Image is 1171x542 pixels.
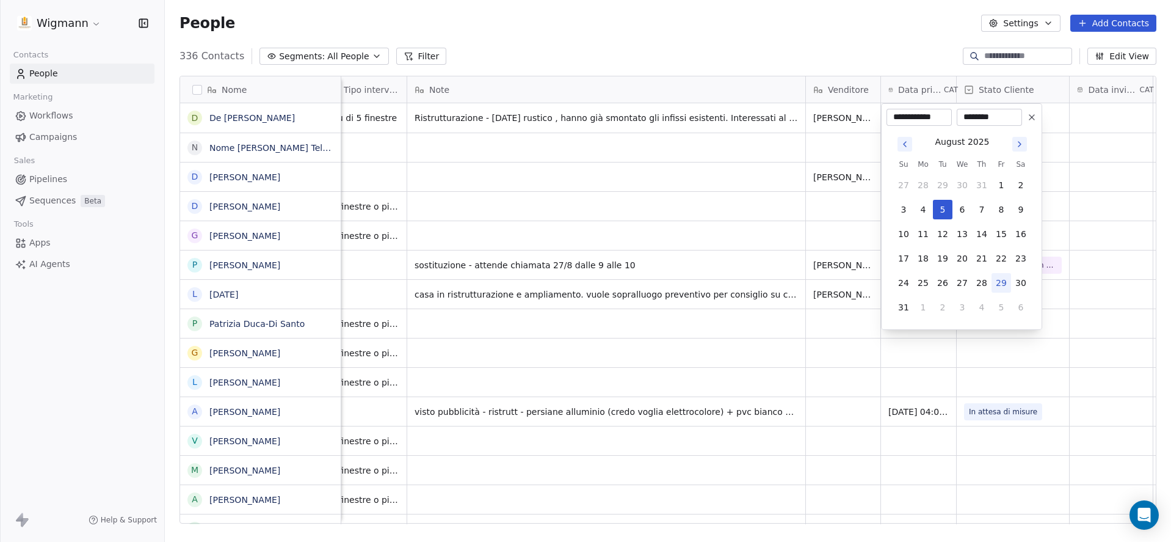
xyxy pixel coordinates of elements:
[935,136,989,148] div: August 2025
[933,175,952,195] button: 29
[992,175,1011,195] button: 1
[894,158,913,170] th: Sunday
[933,298,952,317] button: 2
[952,273,972,293] button: 27
[972,298,992,317] button: 4
[952,158,972,170] th: Wednesday
[894,224,913,244] button: 10
[913,158,933,170] th: Monday
[952,249,972,268] button: 20
[1011,158,1031,170] th: Saturday
[1011,200,1031,219] button: 9
[972,249,992,268] button: 21
[933,224,952,244] button: 12
[952,224,972,244] button: 13
[952,175,972,195] button: 30
[913,249,933,268] button: 18
[894,249,913,268] button: 17
[933,273,952,293] button: 26
[894,200,913,219] button: 3
[1011,249,1031,268] button: 23
[1011,136,1028,153] button: Go to next month
[1011,273,1031,293] button: 30
[972,158,992,170] th: Thursday
[933,249,952,268] button: 19
[992,158,1011,170] th: Friday
[933,200,952,219] button: 5
[992,200,1011,219] button: 8
[913,298,933,317] button: 1
[972,224,992,244] button: 14
[952,298,972,317] button: 3
[913,224,933,244] button: 11
[992,249,1011,268] button: 22
[913,175,933,195] button: 28
[972,273,992,293] button: 28
[896,136,913,153] button: Go to previous month
[952,200,972,219] button: 6
[992,224,1011,244] button: 15
[1011,175,1031,195] button: 2
[894,273,913,293] button: 24
[913,273,933,293] button: 25
[992,273,1011,293] button: 29
[894,175,913,195] button: 27
[894,298,913,317] button: 31
[1011,224,1031,244] button: 16
[972,175,992,195] button: 31
[933,158,952,170] th: Tuesday
[1011,298,1031,317] button: 6
[992,298,1011,317] button: 5
[913,200,933,219] button: 4
[972,200,992,219] button: 7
